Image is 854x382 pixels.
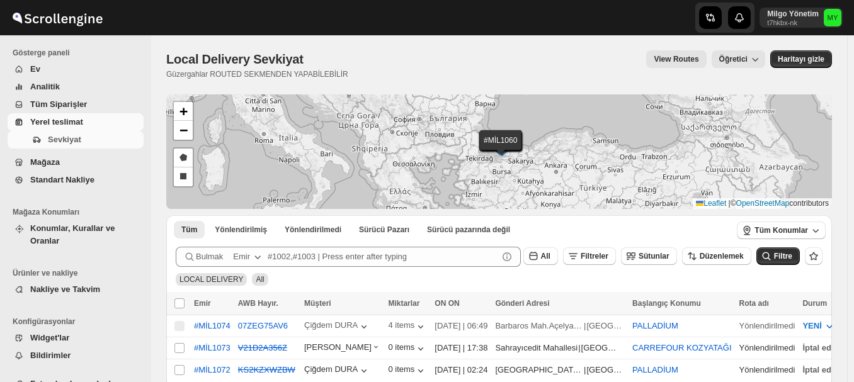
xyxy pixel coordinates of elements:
button: User menu [760,8,843,28]
span: Ev [30,64,40,74]
span: Öğretici [719,55,748,64]
span: Yerel teslimat [30,117,83,126]
button: CARREFOUR KOZYATAĞI [632,343,731,352]
span: Sürücü Pazarı [359,225,409,235]
span: ON ON [435,299,459,308]
span: LOCAL DELIVERY [179,275,243,284]
button: Nakliye ve Takvim [8,281,144,298]
img: Marker [491,141,510,155]
button: Düzenlemek [682,247,751,265]
span: Filtreler [581,252,608,261]
p: Milgo Yönetim [767,9,819,19]
button: PALLADİUM [632,321,678,330]
button: Öğretici [712,50,765,68]
button: 0 items [388,364,427,377]
span: Yönlendirilmedi [285,225,341,235]
span: Gösterge paneli [13,48,145,58]
div: [PERSON_NAME] [304,342,380,355]
div: Sahrayıcedit Mahallesi [495,342,578,354]
span: View Routes [654,54,698,64]
button: KS2KZXWZBW [238,365,295,374]
button: Tüm Siparişler [8,96,144,113]
span: Sevkiyat [48,135,81,144]
span: Widget'lar [30,333,69,342]
div: | [495,364,625,376]
span: Filtre [774,252,792,261]
div: | [495,342,625,354]
span: Yönlendirilmiş [215,225,267,235]
button: #MİL1072 [194,365,231,374]
div: © contributors [693,198,832,209]
div: İptal edilmiş [802,342,850,354]
button: All [523,247,558,265]
span: Analitik [30,82,60,91]
p: Güzergahlar ROUTED SEKMENDEN YAPABİLEBİLİR [166,69,348,79]
span: AWB Hayır. [238,299,278,308]
img: Marker [492,140,511,154]
a: Zoom out [174,121,193,140]
button: Sevkiyat [8,131,144,149]
div: Yönlendirilmedi [739,320,795,332]
div: [DATE] | 06:49 [435,320,487,332]
button: All [174,221,205,239]
button: Claimable [351,221,417,239]
button: #MİL1074 [194,321,231,330]
div: [GEOGRAPHIC_DATA] [586,364,625,376]
span: Tüm Siparişler [30,99,87,109]
span: Haritayı gizle [778,54,824,64]
span: + [179,103,188,119]
button: Widget'lar [8,329,144,347]
button: 4 items [388,320,427,333]
a: Draw a polygon [174,149,193,167]
span: Müşteri [304,299,331,308]
input: #1002,#1003 | Press enter after typing [268,247,498,267]
button: Emir [225,247,271,267]
span: Milgo Yönetim [824,9,841,26]
button: Analitik [8,78,144,96]
img: Marker [491,142,510,155]
span: Nakliye ve Takvim [30,284,100,294]
button: Filtreler [563,247,616,265]
span: Tüm Konumlar [754,225,808,235]
p: t7hkbx-nk [767,19,819,26]
span: All [256,275,264,284]
div: Yönlendirilmedi [739,364,795,376]
div: Barbaros Mah.Açelya Sokağı Ağaoğlu Moontown Sitesi A1-2 Blok D:8 [495,320,583,332]
button: view route [646,50,706,68]
span: Sütunlar [639,252,669,261]
div: [DATE] | 02:24 [435,364,487,376]
img: Marker [492,142,511,156]
span: Bulmak [196,250,223,263]
a: Leaflet [696,199,726,208]
span: Konfigürasyonlar [13,317,145,327]
div: [GEOGRAPHIC_DATA] [581,342,620,354]
div: Yönlendirilmedi [739,342,795,354]
div: Çiğdem DURA [304,364,370,377]
button: Ev [8,60,144,78]
span: Gönderi Adresi [495,299,549,308]
div: [DATE] | 17:38 [435,342,487,354]
a: Draw a rectangle [174,167,193,186]
span: Bildirimler [30,351,71,360]
button: Tüm Konumlar [737,222,826,239]
span: YENİ [802,321,821,330]
div: [GEOGRAPHIC_DATA] Açelya Sokak Ağaoğlu Moontown Sitesi A1-2 Blok D:8 [495,364,583,376]
span: Tüm [181,225,197,235]
button: Sütunlar [621,247,677,265]
span: Miktarlar [388,299,419,308]
div: [GEOGRAPHIC_DATA] [586,320,625,332]
button: 07ZEG75AV6 [238,321,288,330]
button: Map action label [770,50,832,68]
button: Un-claimable [419,221,518,239]
button: Unrouted [277,221,349,239]
span: Konumlar, Kurallar ve Oranlar [30,223,115,245]
span: All [541,252,550,261]
span: Sürücü pazarında değil [427,225,510,235]
span: Rota adı [739,299,769,308]
button: #MİL1073 [194,343,231,352]
button: Routed [207,221,275,239]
